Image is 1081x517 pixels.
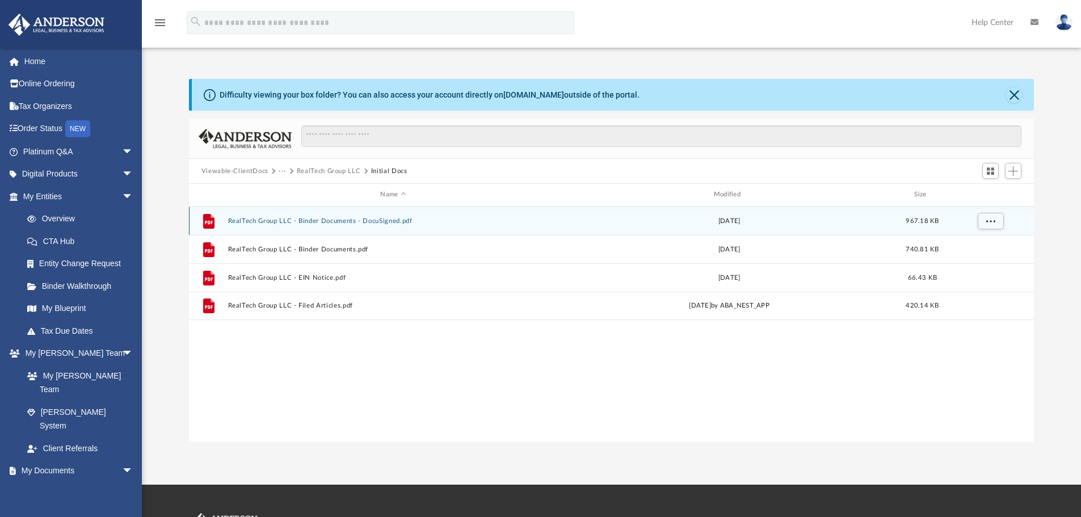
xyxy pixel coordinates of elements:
div: [DATE] [563,272,894,283]
span: arrow_drop_down [122,140,145,163]
span: 967.18 KB [906,217,939,224]
button: RealTech Group LLC - Binder Documents - DocuSigned.pdf [228,217,558,225]
a: CTA Hub [16,230,150,253]
span: arrow_drop_down [122,460,145,483]
a: My [PERSON_NAME] Team [16,364,139,401]
a: My [PERSON_NAME] Teamarrow_drop_down [8,342,145,365]
div: id [950,190,1029,200]
span: arrow_drop_down [122,163,145,186]
a: Tax Due Dates [16,320,150,342]
span: 420.14 KB [906,302,939,309]
a: Online Ordering [8,73,150,95]
span: arrow_drop_down [122,185,145,208]
img: User Pic [1055,14,1072,31]
div: [DATE] [563,216,894,226]
a: [PERSON_NAME] System [16,401,145,437]
a: My Documentsarrow_drop_down [8,460,145,482]
i: menu [153,16,167,30]
div: Modified [563,190,895,200]
a: Home [8,50,150,73]
button: Close [1006,87,1022,103]
a: Entity Change Request [16,253,150,275]
a: [DOMAIN_NAME] [503,90,564,99]
a: Client Referrals [16,437,145,460]
button: RealTech Group LLC - Filed Articles.pdf [228,302,558,309]
a: Binder Walkthrough [16,275,150,297]
button: Viewable-ClientDocs [201,166,268,176]
span: 66.43 KB [908,274,937,280]
div: Size [899,190,945,200]
div: grid [189,207,1034,442]
a: My Entitiesarrow_drop_down [8,185,150,208]
button: Initial Docs [371,166,407,176]
a: My Blueprint [16,297,145,320]
button: Switch to Grid View [982,163,999,179]
button: RealTech Group LLC [297,166,361,176]
button: ··· [279,166,286,176]
button: More options [977,212,1003,229]
span: 740.81 KB [906,246,939,252]
div: [DATE] by ABA_NEST_APP [563,301,894,311]
div: Name [227,190,558,200]
span: arrow_drop_down [122,342,145,365]
div: NEW [65,120,90,137]
a: Platinum Q&Aarrow_drop_down [8,140,150,163]
a: Overview [16,208,150,230]
div: Difficulty viewing your box folder? You can also access your account directly on outside of the p... [220,89,640,101]
i: search [190,15,202,28]
input: Search files and folders [301,125,1021,147]
div: id [194,190,222,200]
button: RealTech Group LLC - EIN Notice.pdf [228,274,558,281]
img: Anderson Advisors Platinum Portal [5,14,108,36]
a: Order StatusNEW [8,117,150,141]
a: Tax Organizers [8,95,150,117]
div: [DATE] [563,244,894,254]
button: Add [1005,163,1022,179]
button: RealTech Group LLC - Binder Documents.pdf [228,246,558,253]
a: menu [153,22,167,30]
a: Digital Productsarrow_drop_down [8,163,150,186]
